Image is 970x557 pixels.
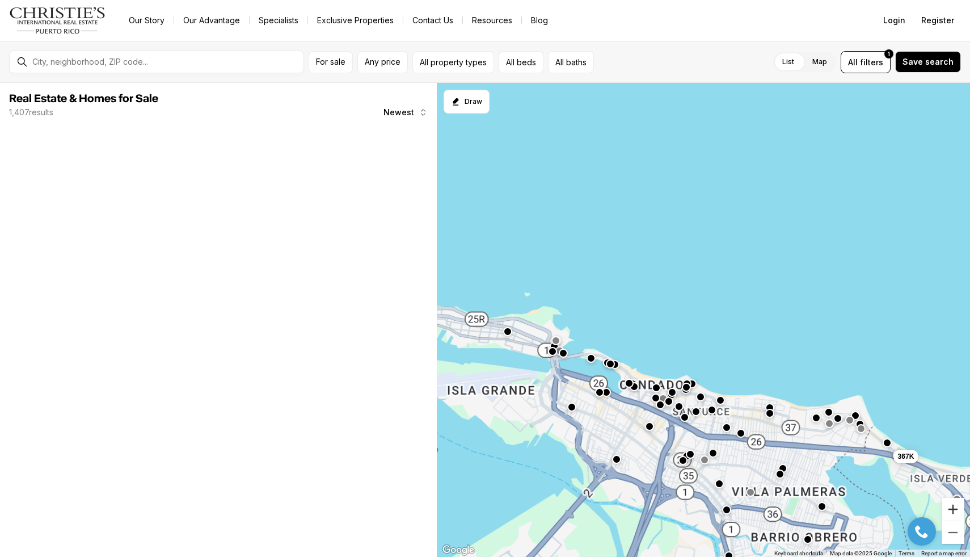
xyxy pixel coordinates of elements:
span: 1 [888,49,890,58]
span: Any price [365,57,400,66]
button: Allfilters1 [841,51,891,73]
button: All beds [499,51,543,73]
span: Register [921,16,954,25]
button: For sale [309,51,353,73]
button: 367K [893,450,918,463]
button: Login [876,9,912,32]
span: Real Estate & Homes for Sale [9,93,158,104]
a: Our Story [120,12,174,28]
a: Report a map error [921,550,967,556]
label: Map [803,52,836,72]
a: Resources [463,12,521,28]
span: 367K [897,452,914,461]
button: Register [914,9,961,32]
label: List [773,52,803,72]
span: Map data ©2025 Google [830,550,892,556]
span: For sale [316,57,345,66]
button: Contact Us [403,12,462,28]
a: Our Advantage [174,12,249,28]
span: Save search [902,57,954,66]
button: Any price [357,51,408,73]
a: Terms (opens in new tab) [899,550,914,556]
button: Start drawing [444,90,490,114]
a: Specialists [250,12,307,28]
span: All [848,56,858,68]
a: Exclusive Properties [308,12,403,28]
img: logo [9,7,106,34]
span: Login [883,16,905,25]
button: Newest [377,101,435,124]
span: Newest [383,108,414,117]
button: All property types [412,51,494,73]
a: Blog [522,12,557,28]
span: filters [860,56,883,68]
button: Zoom in [942,498,964,521]
button: Save search [895,51,961,73]
button: Zoom out [942,521,964,544]
p: 1,407 results [9,108,53,117]
button: All baths [548,51,594,73]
